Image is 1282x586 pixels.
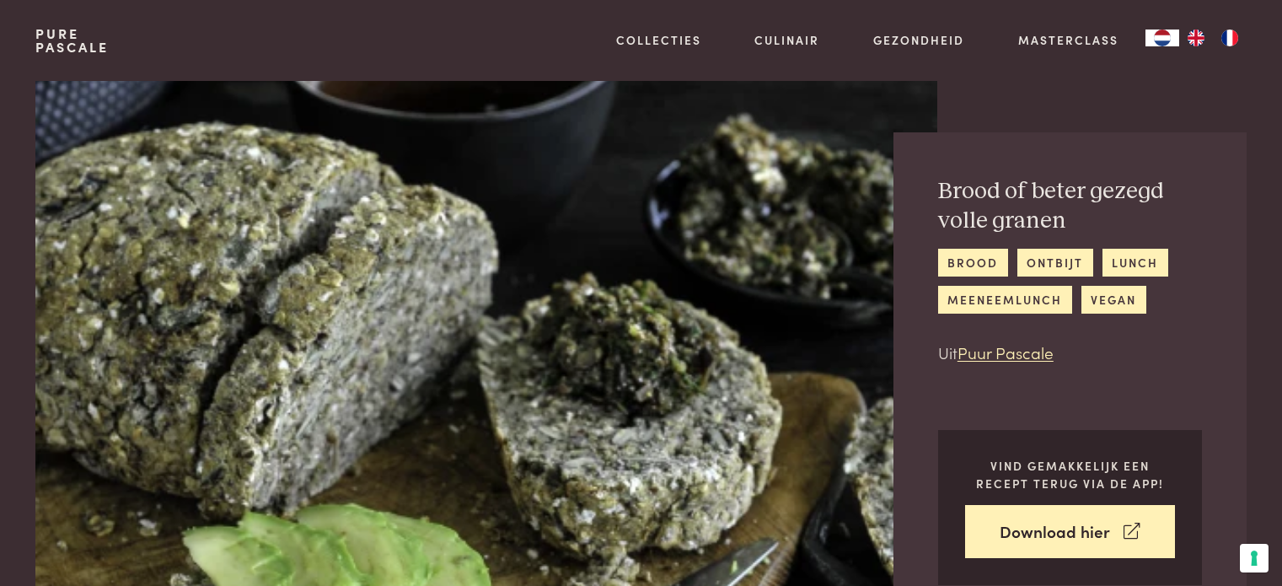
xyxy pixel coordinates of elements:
div: Language [1145,30,1179,46]
a: Puur Pascale [957,341,1054,363]
a: vegan [1081,286,1146,314]
a: Collecties [616,31,701,49]
ul: Language list [1179,30,1247,46]
p: Uit [938,341,1202,365]
a: Masterclass [1018,31,1118,49]
a: meeneemlunch [938,286,1072,314]
p: Vind gemakkelijk een recept terug via de app! [965,457,1175,492]
a: lunch [1102,249,1168,277]
a: FR [1213,30,1247,46]
a: PurePascale [35,27,109,54]
a: ontbijt [1017,249,1093,277]
h2: Brood of beter gezegd volle granen [938,177,1202,235]
a: EN [1179,30,1213,46]
a: Gezondheid [873,31,964,49]
a: NL [1145,30,1179,46]
a: brood [938,249,1008,277]
aside: Language selected: Nederlands [1145,30,1247,46]
a: Download hier [965,505,1175,558]
a: Culinair [754,31,819,49]
button: Uw voorkeuren voor toestemming voor trackingtechnologieën [1240,544,1269,573]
